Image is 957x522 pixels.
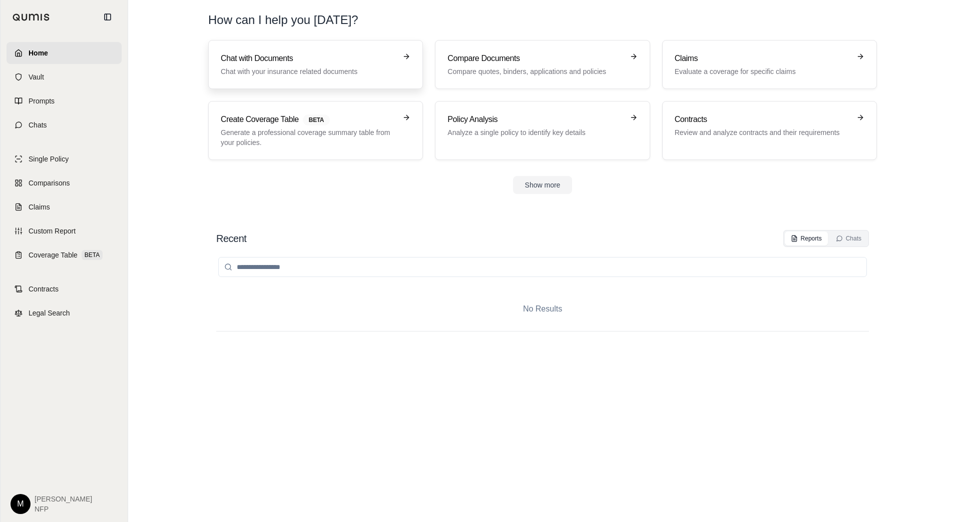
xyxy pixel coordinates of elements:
a: Comparisons [7,172,122,194]
a: Legal Search [7,302,122,324]
a: Single Policy [7,148,122,170]
p: Chat with your insurance related documents [221,66,396,76]
span: Claims [29,202,50,212]
span: Contracts [29,284,59,294]
a: ClaimsEvaluate a coverage for specific claims [662,40,877,89]
span: BETA [82,250,103,260]
span: Coverage Table [29,250,78,260]
span: Legal Search [29,308,70,318]
h3: Compare Documents [447,52,623,64]
h2: Recent [216,231,246,245]
p: Evaluate a coverage for specific claims [675,66,850,76]
p: Analyze a single policy to identify key details [447,127,623,137]
div: Chats [836,234,861,242]
a: Prompts [7,90,122,112]
div: M [11,494,31,514]
span: NFP [35,504,92,514]
h3: Create Coverage Table [221,113,396,125]
a: Chat with DocumentsChat with your insurance related documents [208,40,423,89]
button: Collapse sidebar [100,9,116,25]
div: Reports [791,234,822,242]
span: Single Policy [29,154,69,164]
span: Prompts [29,96,55,106]
button: Chats [830,231,867,245]
a: Vault [7,66,122,88]
h3: Chat with Documents [221,52,396,64]
h3: Policy Analysis [447,113,623,125]
a: Custom Report [7,220,122,242]
img: Qumis Logo [13,13,50,21]
p: Compare quotes, binders, applications and policies [447,66,623,76]
a: Contracts [7,278,122,300]
a: Coverage TableBETA [7,244,122,266]
a: Home [7,42,122,64]
span: Comparisons [29,178,70,188]
a: Policy AnalysisAnalyze a single policy to identify key details [435,101,650,160]
span: Vault [29,72,44,82]
p: Review and analyze contracts and their requirements [675,127,850,137]
p: Generate a professional coverage summary table from your policies. [221,127,396,147]
a: Claims [7,196,122,218]
span: Home [29,48,48,58]
button: Show more [513,176,573,194]
span: Custom Report [29,226,76,236]
h3: Claims [675,52,850,64]
a: Create Coverage TableBETAGenerate a professional coverage summary table from your policies. [208,101,423,160]
h3: Contracts [675,113,850,125]
span: Chats [29,120,47,130]
a: Compare DocumentsCompare quotes, binders, applications and policies [435,40,650,89]
a: Chats [7,114,122,136]
a: ContractsReview and analyze contracts and their requirements [662,101,877,160]
button: Reports [785,231,828,245]
span: [PERSON_NAME] [35,494,92,504]
span: BETA [303,114,330,125]
div: No Results [216,287,869,331]
h1: How can I help you [DATE]? [208,12,358,28]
